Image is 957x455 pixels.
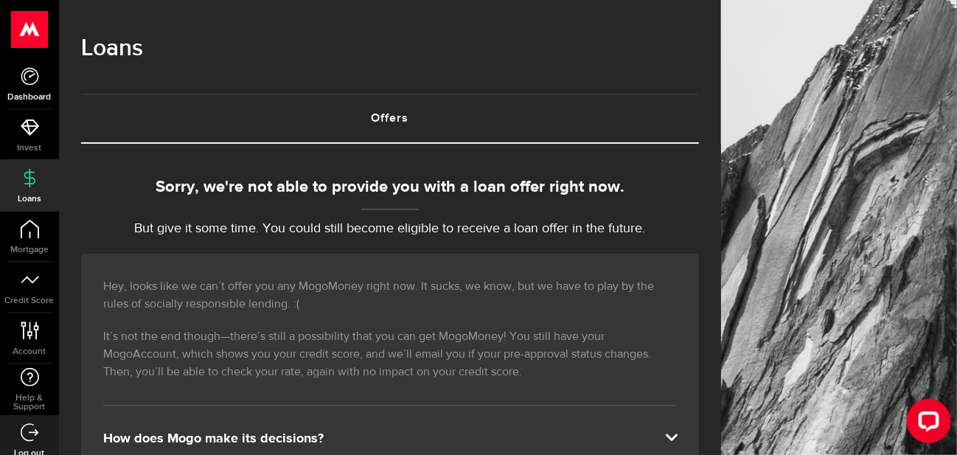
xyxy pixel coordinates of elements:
iframe: LiveChat chat widget [895,393,957,455]
p: It’s not the end though—there’s still a possibility that you can get MogoMoney! You still have yo... [103,328,677,381]
a: Offers [81,95,699,142]
h1: Loans [81,29,699,68]
ul: Tabs Navigation [81,94,699,144]
div: How does Mogo make its decisions? [103,430,677,448]
p: But give it some time. You could still become eligible to receive a loan offer in the future. [81,219,699,239]
div: Sorry, we're not able to provide you with a loan offer right now. [81,176,699,200]
p: Hey, looks like we can’t offer you any MogoMoney right now. It sucks, we know, but we have to pla... [103,278,677,313]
